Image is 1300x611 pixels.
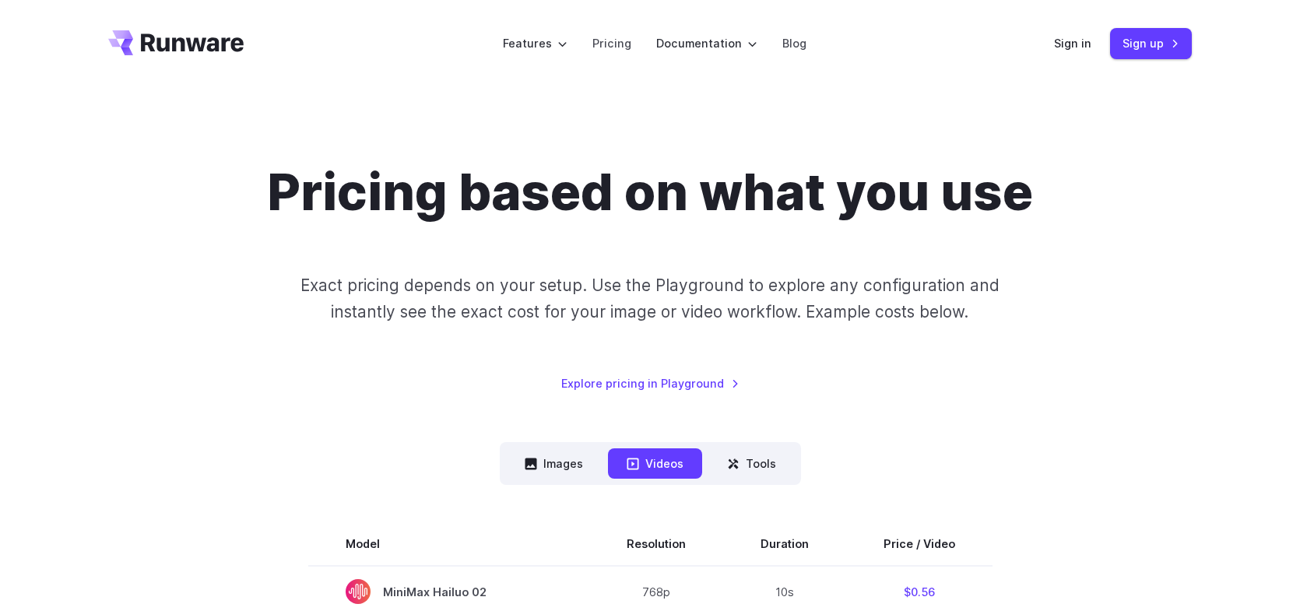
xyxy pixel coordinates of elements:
[656,34,757,52] label: Documentation
[1054,34,1091,52] a: Sign in
[592,34,631,52] a: Pricing
[846,522,993,566] th: Price / Video
[723,522,846,566] th: Duration
[346,579,552,604] span: MiniMax Hailuo 02
[267,162,1033,223] h1: Pricing based on what you use
[589,522,723,566] th: Resolution
[1110,28,1192,58] a: Sign up
[561,374,740,392] a: Explore pricing in Playground
[506,448,602,479] button: Images
[271,272,1029,325] p: Exact pricing depends on your setup. Use the Playground to explore any configuration and instantl...
[782,34,806,52] a: Blog
[308,522,589,566] th: Model
[108,30,244,55] a: Go to /
[503,34,567,52] label: Features
[608,448,702,479] button: Videos
[708,448,795,479] button: Tools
